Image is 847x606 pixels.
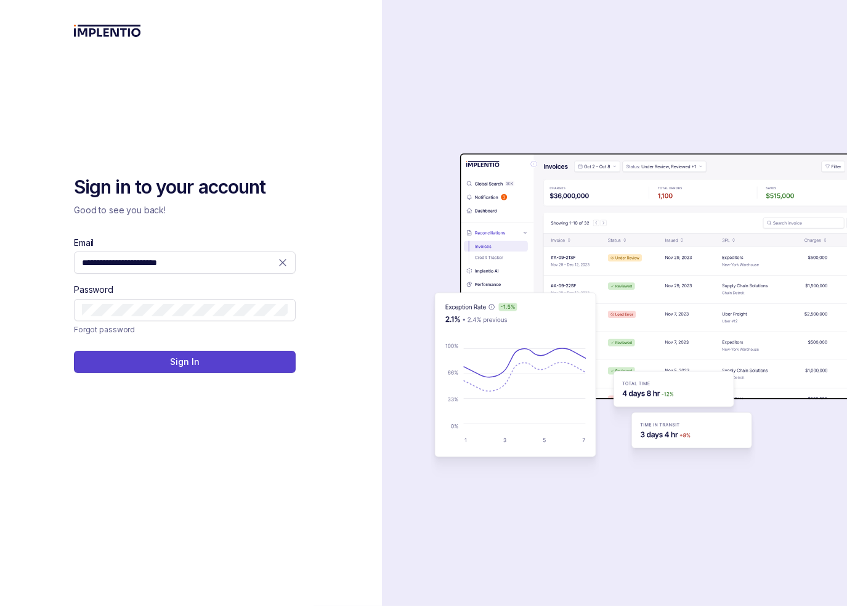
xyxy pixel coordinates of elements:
[74,284,113,296] label: Password
[74,324,135,336] a: Link Forgot password
[74,237,94,249] label: Email
[74,324,135,336] p: Forgot password
[74,25,141,37] img: logo
[74,351,296,373] button: Sign In
[170,356,199,368] p: Sign In
[74,204,296,216] p: Good to see you back!
[74,175,296,200] h2: Sign in to your account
